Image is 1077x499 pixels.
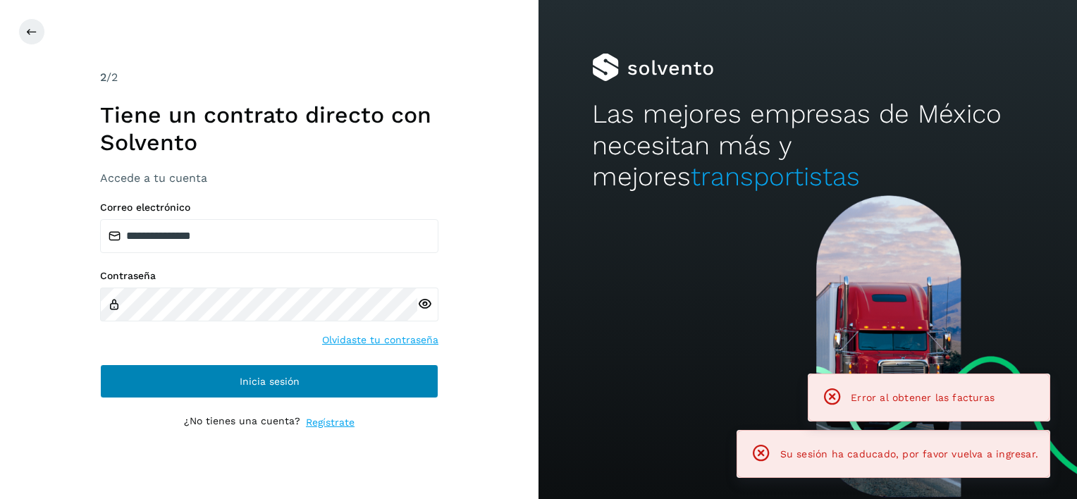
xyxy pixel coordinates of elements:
span: Inicia sesión [240,376,300,386]
h2: Las mejores empresas de México necesitan más y mejores [592,99,1023,192]
label: Correo electrónico [100,202,438,214]
a: Olvidaste tu contraseña [322,333,438,347]
p: ¿No tienes una cuenta? [184,415,300,430]
a: Regístrate [306,415,355,430]
span: transportistas [691,161,860,192]
div: /2 [100,69,438,86]
span: 2 [100,70,106,84]
h1: Tiene un contrato directo con Solvento [100,101,438,156]
h3: Accede a tu cuenta [100,171,438,185]
span: Error al obtener las facturas [851,392,995,403]
label: Contraseña [100,270,438,282]
button: Inicia sesión [100,364,438,398]
span: Su sesión ha caducado, por favor vuelva a ingresar. [780,448,1038,460]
